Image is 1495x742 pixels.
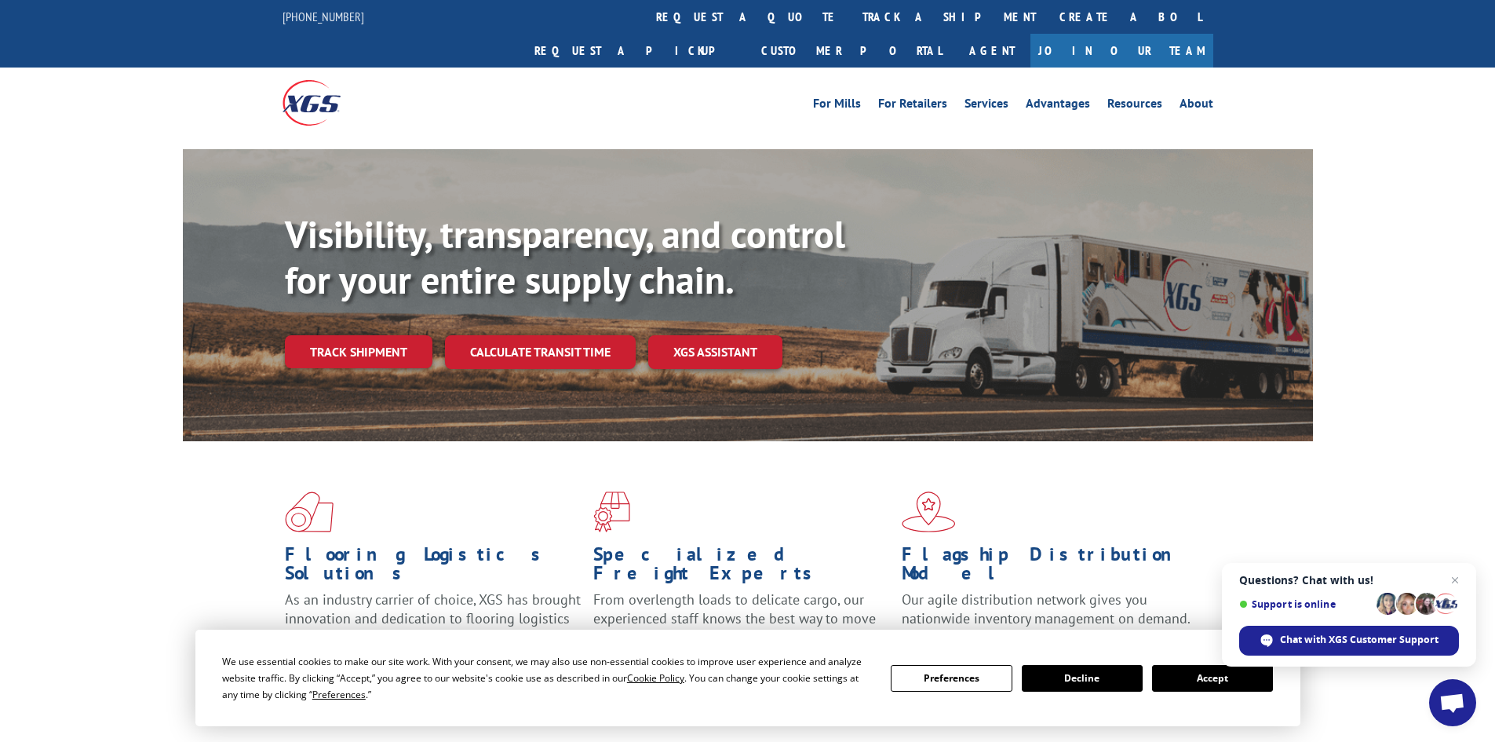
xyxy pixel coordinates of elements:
div: Chat with XGS Customer Support [1239,626,1459,656]
button: Accept [1152,665,1273,692]
a: Services [964,97,1008,115]
img: xgs-icon-total-supply-chain-intelligence-red [285,492,334,532]
h1: Flooring Logistics Solutions [285,545,582,590]
a: Advantages [1026,97,1090,115]
span: As an industry carrier of choice, XGS has brought innovation and dedication to flooring logistics... [285,590,581,646]
a: Request a pickup [523,34,749,68]
div: Cookie Consent Prompt [195,630,1300,726]
b: Visibility, transparency, and control for your entire supply chain. [285,210,845,304]
span: Preferences [312,688,366,701]
a: For Mills [813,97,861,115]
a: Calculate transit time [445,335,636,369]
a: Agent [954,34,1030,68]
button: Decline [1022,665,1143,692]
div: Open chat [1429,679,1476,726]
span: Questions? Chat with us! [1239,574,1459,587]
button: Preferences [891,665,1012,692]
span: Cookie Policy [627,671,684,685]
span: Close chat [1446,571,1464,590]
span: Support is online [1239,598,1371,610]
h1: Specialized Freight Experts [593,545,890,590]
a: Track shipment [285,335,432,368]
h1: Flagship Distribution Model [902,545,1198,590]
img: xgs-icon-focused-on-flooring-red [593,492,630,532]
a: Resources [1107,97,1162,115]
p: From overlength loads to delicate cargo, our experienced staff knows the best way to move your fr... [593,590,890,660]
a: [PHONE_NUMBER] [283,9,364,24]
img: xgs-icon-flagship-distribution-model-red [902,492,956,532]
span: Chat with XGS Customer Support [1280,633,1438,647]
a: Customer Portal [749,34,954,68]
a: For Retailers [878,97,947,115]
div: We use essential cookies to make our site work. With your consent, we may also use non-essential ... [222,653,872,703]
a: About [1180,97,1213,115]
span: Our agile distribution network gives you nationwide inventory management on demand. [902,590,1191,627]
a: Join Our Team [1030,34,1213,68]
a: XGS ASSISTANT [648,335,782,369]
